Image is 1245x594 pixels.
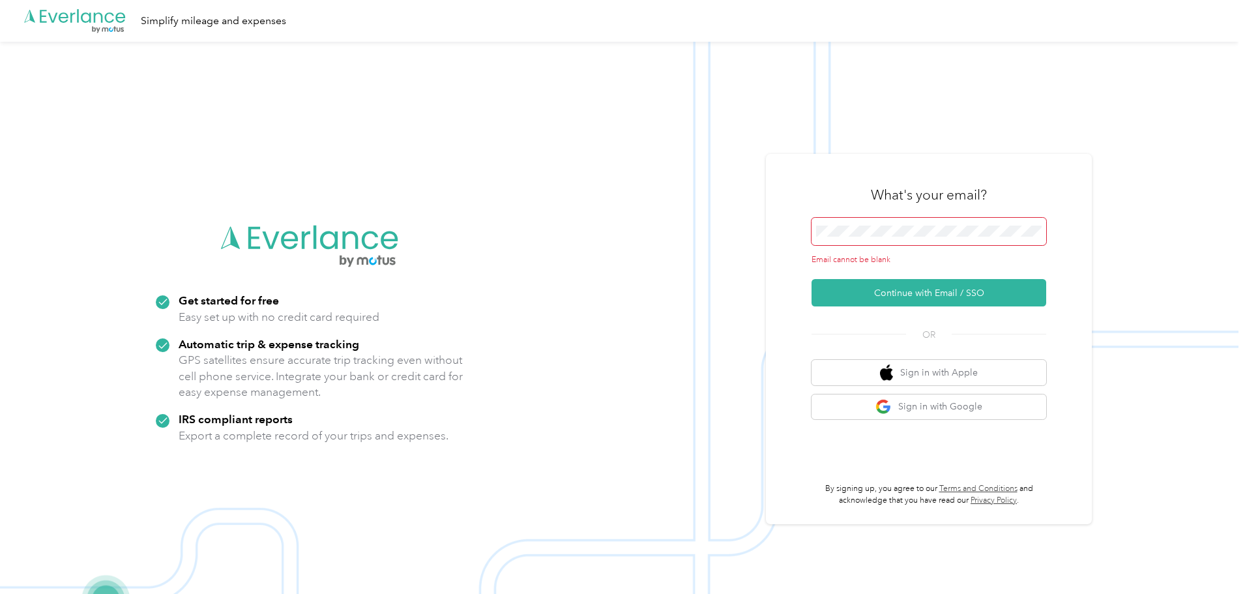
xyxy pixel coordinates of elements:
[875,399,892,415] img: google logo
[812,394,1046,420] button: google logoSign in with Google
[179,337,359,351] strong: Automatic trip & expense tracking
[179,309,379,325] p: Easy set up with no credit card required
[179,412,293,426] strong: IRS compliant reports
[179,428,448,444] p: Export a complete record of your trips and expenses.
[880,364,893,381] img: apple logo
[812,279,1046,306] button: Continue with Email / SSO
[939,484,1018,494] a: Terms and Conditions
[971,496,1017,505] a: Privacy Policy
[871,186,987,204] h3: What's your email?
[812,360,1046,385] button: apple logoSign in with Apple
[906,328,952,342] span: OR
[141,13,286,29] div: Simplify mileage and expenses
[812,254,1046,266] div: Email cannot be blank
[179,352,463,400] p: GPS satellites ensure accurate trip tracking even without cell phone service. Integrate your bank...
[812,483,1046,506] p: By signing up, you agree to our and acknowledge that you have read our .
[179,293,279,307] strong: Get started for free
